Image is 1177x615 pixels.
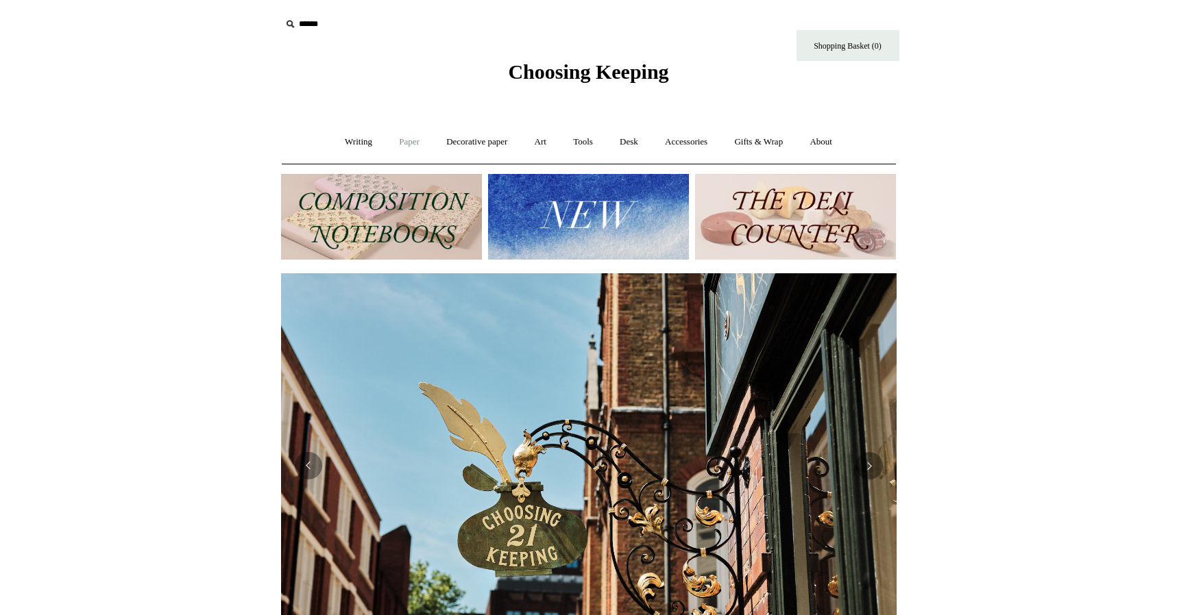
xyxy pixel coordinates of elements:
[607,124,651,160] a: Desk
[522,124,559,160] a: Art
[281,174,482,260] img: 202302 Composition ledgers.jpg__PID:69722ee6-fa44-49dd-a067-31375e5d54ec
[508,60,668,83] span: Choosing Keeping
[488,174,689,260] img: New.jpg__PID:f73bdf93-380a-4a35-bcfe-7823039498e1
[797,124,845,160] a: About
[332,124,385,160] a: Writing
[508,71,668,81] a: Choosing Keeping
[856,452,883,479] button: Next
[387,124,432,160] a: Paper
[561,124,605,160] a: Tools
[722,124,795,160] a: Gifts & Wrap
[695,174,896,260] img: The Deli Counter
[295,452,322,479] button: Previous
[797,30,899,61] a: Shopping Basket (0)
[434,124,520,160] a: Decorative paper
[653,124,720,160] a: Accessories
